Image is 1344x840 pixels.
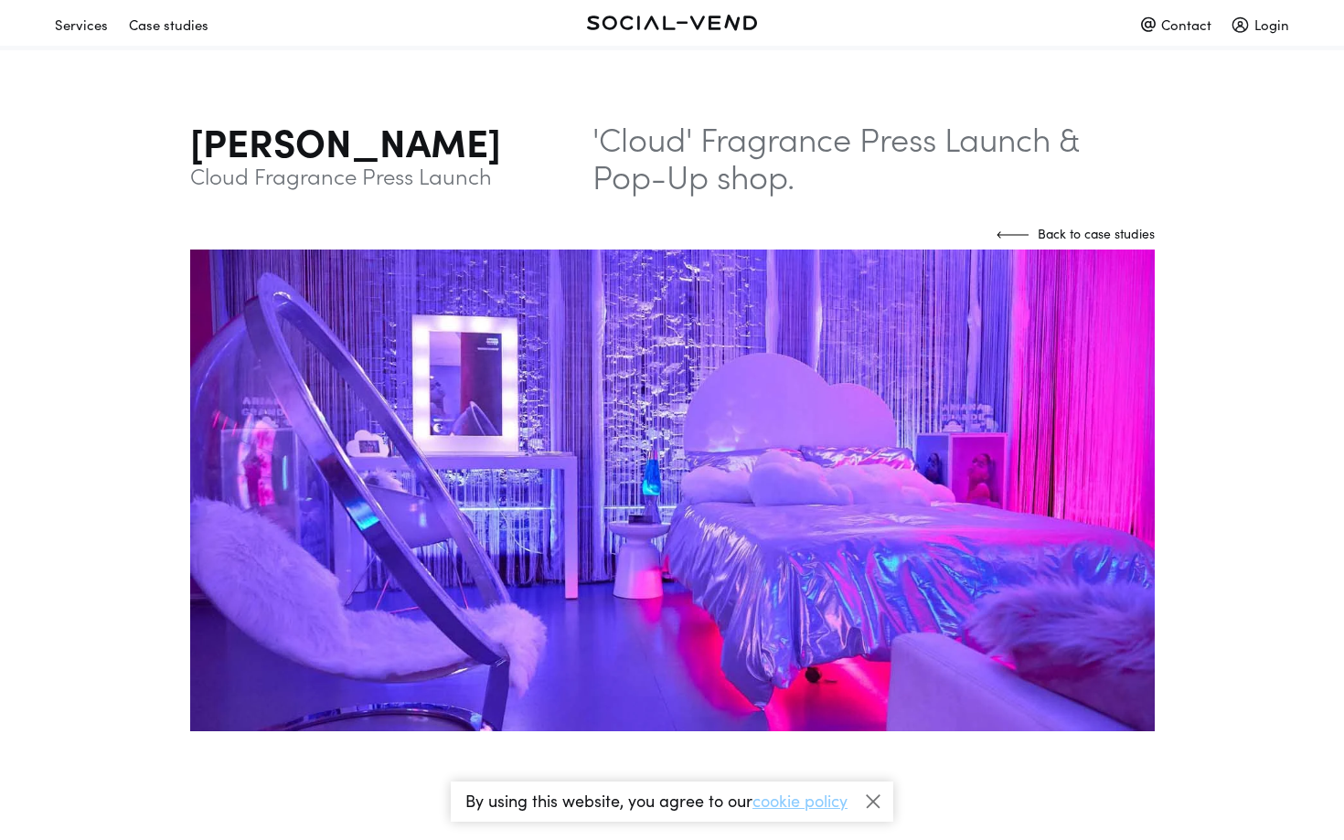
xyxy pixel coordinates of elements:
[1141,8,1211,40] div: Contact
[55,8,108,40] div: Services
[190,250,1155,732] img: Ariana Grande
[752,789,848,812] a: cookie policy
[190,119,501,195] div: [PERSON_NAME]
[1232,8,1289,40] div: Login
[129,8,208,40] div: Case studies
[997,224,1155,246] a: Back to case studies
[592,119,1155,195] p: 'Cloud' Fragrance Press Launch & Pop-Up shop.
[129,8,229,27] a: Case studies
[190,163,501,188] sub: Cloud Fragrance Press Launch
[465,792,848,809] p: By using this website, you agree to our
